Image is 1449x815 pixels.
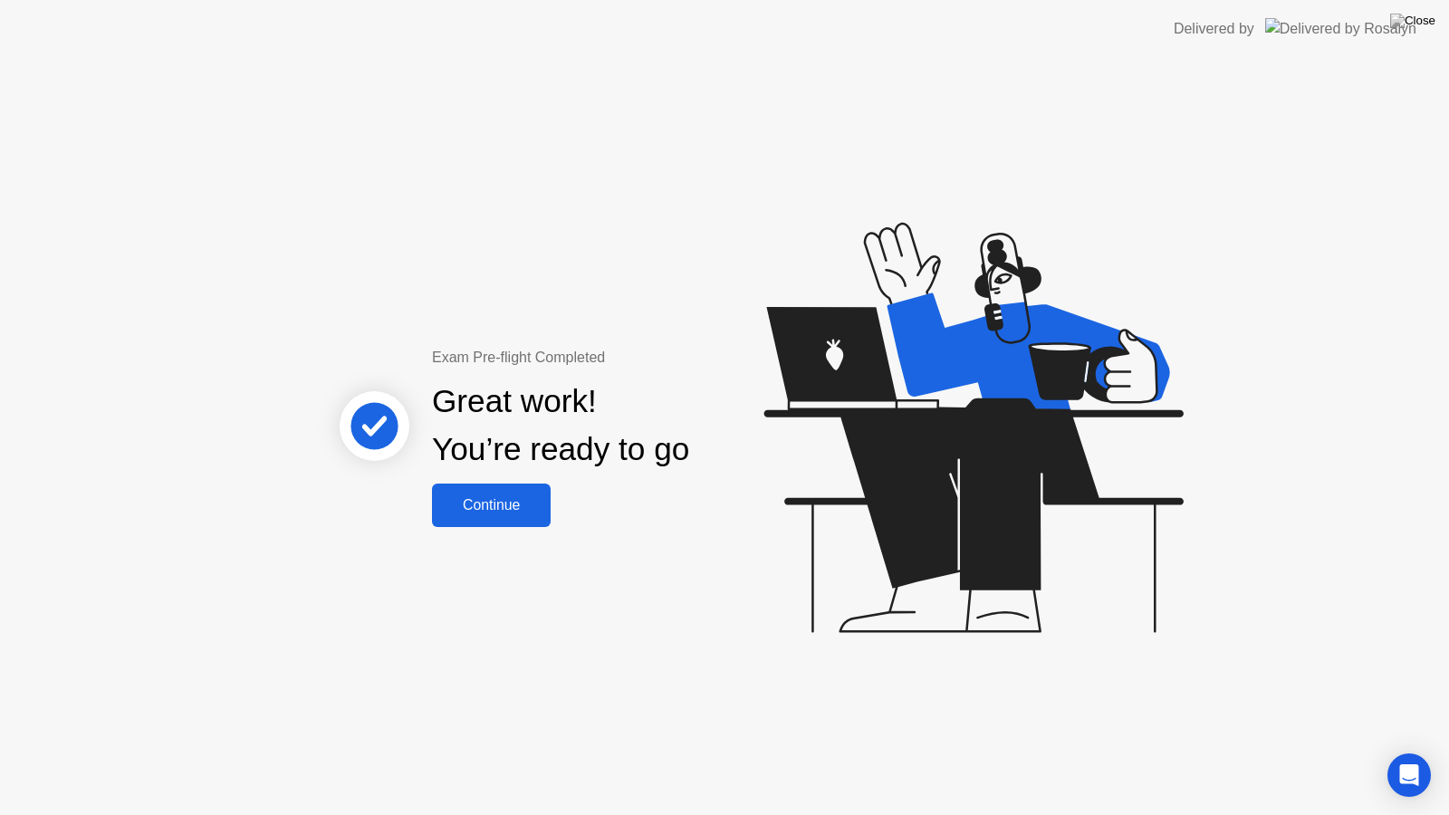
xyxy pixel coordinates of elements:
[1174,18,1254,40] div: Delivered by
[1390,14,1435,28] img: Close
[1387,753,1431,797] div: Open Intercom Messenger
[432,484,551,527] button: Continue
[1265,18,1416,39] img: Delivered by Rosalyn
[432,378,689,474] div: Great work! You’re ready to go
[437,497,545,513] div: Continue
[432,347,806,369] div: Exam Pre-flight Completed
